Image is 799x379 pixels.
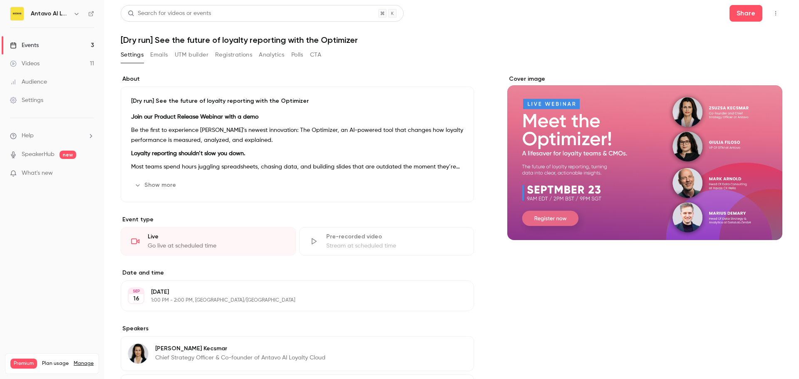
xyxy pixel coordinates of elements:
button: Emails [150,48,168,62]
p: [DATE] [151,288,430,296]
img: Antavo AI Loyalty Cloud [10,7,24,20]
span: new [60,151,76,159]
label: Speakers [121,325,474,333]
p: Event type [121,216,474,224]
div: LiveGo live at scheduled time [121,227,296,255]
span: Help [22,131,34,140]
div: Go live at scheduled time [148,242,285,250]
label: About [121,75,474,83]
p: Most teams spend hours juggling spreadsheets, chasing data, and building slides that are outdated... [131,162,464,172]
button: Registrations [215,48,252,62]
button: Share [730,5,762,22]
div: Live [148,233,285,241]
div: Search for videos or events [128,9,211,18]
div: Audience [10,78,47,86]
p: Be the first to experience [PERSON_NAME]’s newest innovation: The Optimizer, an AI-powered tool t... [131,125,464,145]
label: Cover image [507,75,782,83]
strong: Loyalty reporting shouldn’t slow you down. [131,151,245,156]
a: Manage [74,360,94,367]
button: Analytics [259,48,285,62]
p: Chief Strategy Officer & Co-founder of Antavo AI Loyalty Cloud [155,354,325,362]
div: Videos [10,59,40,68]
button: UTM builder [175,48,208,62]
section: Cover image [507,75,782,240]
div: Events [10,41,39,50]
div: Settings [10,96,43,104]
label: Date and time [121,269,474,277]
p: [Dry run] See the future of loyalty reporting with the Optimizer [131,97,464,105]
h1: [Dry run] See the future of loyalty reporting with the Optimizer [121,35,782,45]
div: Pre-recorded video [326,233,464,241]
p: 16 [133,295,139,303]
div: Pre-recorded videoStream at scheduled time [299,227,474,255]
button: Settings [121,48,144,62]
span: What's new [22,169,53,178]
h6: Antavo AI Loyalty Cloud [31,10,70,18]
div: Zsuzsa Kecsmar[PERSON_NAME] KecsmarChief Strategy Officer & Co-founder of Antavo AI Loyalty Cloud [121,336,474,371]
li: help-dropdown-opener [10,131,94,140]
iframe: Noticeable Trigger [84,170,94,177]
p: 1:00 PM - 2:00 PM, [GEOGRAPHIC_DATA]/[GEOGRAPHIC_DATA] [151,297,430,304]
button: CTA [310,48,321,62]
strong: Join our Product Release Webinar with a demo [131,114,258,120]
button: Polls [291,48,303,62]
span: Premium [10,359,37,369]
div: Stream at scheduled time [326,242,464,250]
a: SpeakerHub [22,150,55,159]
img: Zsuzsa Kecsmar [128,344,148,364]
span: Plan usage [42,360,69,367]
button: Show more [131,178,181,192]
div: SEP [129,288,144,294]
p: [PERSON_NAME] Kecsmar [155,344,325,353]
